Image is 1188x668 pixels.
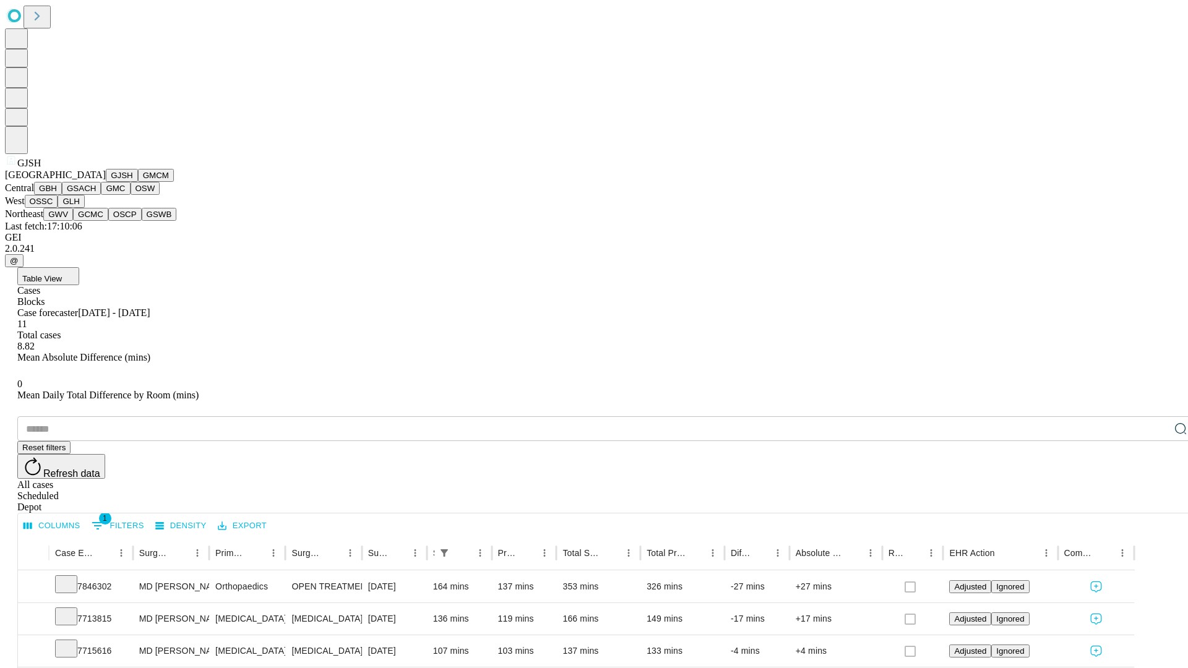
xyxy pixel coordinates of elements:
[1038,544,1055,562] button: Menu
[647,603,718,635] div: 149 mins
[991,612,1029,625] button: Ignored
[24,576,43,598] button: Expand
[24,641,43,662] button: Expand
[34,182,62,195] button: GBH
[769,544,786,562] button: Menu
[24,609,43,630] button: Expand
[215,548,246,558] div: Primary Service
[889,548,905,558] div: Resolved in EHR
[5,169,106,180] span: [GEOGRAPHIC_DATA]
[519,544,536,562] button: Sort
[368,571,421,602] div: [DATE]
[113,544,130,562] button: Menu
[991,580,1029,593] button: Ignored
[368,635,421,667] div: [DATE]
[55,603,127,635] div: 7713815
[704,544,721,562] button: Menu
[923,544,940,562] button: Menu
[996,582,1024,591] span: Ignored
[647,635,718,667] div: 133 mins
[88,516,147,536] button: Show filters
[562,603,634,635] div: 166 mins
[43,208,73,221] button: GWV
[73,208,108,221] button: GCMC
[845,544,862,562] button: Sort
[498,571,551,602] div: 137 mins
[291,635,355,667] div: [MEDICAL_DATA]
[17,307,78,318] span: Case forecaster
[5,243,1183,254] div: 2.0.241
[1114,544,1131,562] button: Menu
[433,548,434,558] div: Scheduled In Room Duration
[436,544,453,562] button: Show filters
[5,221,82,231] span: Last fetch: 17:10:06
[55,548,94,558] div: Case Epic Id
[368,548,388,558] div: Surgery Date
[5,254,24,267] button: @
[99,512,111,525] span: 1
[152,516,210,536] button: Density
[996,646,1024,656] span: Ignored
[342,544,359,562] button: Menu
[5,195,25,206] span: West
[752,544,769,562] button: Sort
[17,330,61,340] span: Total cases
[62,182,101,195] button: GSACH
[996,544,1014,562] button: Sort
[498,635,551,667] div: 103 mins
[17,319,27,329] span: 11
[22,443,66,452] span: Reset filters
[215,571,279,602] div: Orthopaedics
[949,644,991,657] button: Adjusted
[17,454,105,479] button: Refresh data
[731,603,783,635] div: -17 mins
[433,635,486,667] div: 107 mins
[324,544,342,562] button: Sort
[17,267,79,285] button: Table View
[433,571,486,602] div: 164 mins
[291,603,355,635] div: [MEDICAL_DATA]
[139,548,170,558] div: Surgeon Name
[368,603,421,635] div: [DATE]
[17,158,41,168] span: GJSH
[58,195,84,208] button: GLH
[55,635,127,667] div: 7715616
[796,603,876,635] div: +17 mins
[10,256,19,265] span: @
[20,516,84,536] button: Select columns
[949,580,991,593] button: Adjusted
[905,544,923,562] button: Sort
[247,544,265,562] button: Sort
[17,341,35,351] span: 8.82
[687,544,704,562] button: Sort
[142,208,177,221] button: GSWB
[1096,544,1114,562] button: Sort
[108,208,142,221] button: OSCP
[25,195,58,208] button: OSSC
[139,571,203,602] div: MD [PERSON_NAME] [PERSON_NAME]
[215,635,279,667] div: [MEDICAL_DATA]
[265,544,282,562] button: Menu
[189,544,206,562] button: Menu
[131,182,160,195] button: OSW
[17,390,199,400] span: Mean Daily Total Difference by Room (mins)
[433,603,486,635] div: 136 mins
[647,548,686,558] div: Total Predicted Duration
[796,635,876,667] div: +4 mins
[5,182,34,193] span: Central
[796,571,876,602] div: +27 mins
[949,548,994,558] div: EHR Action
[43,468,100,479] span: Refresh data
[17,379,22,389] span: 0
[5,208,43,219] span: Northeast
[498,603,551,635] div: 119 mins
[796,548,843,558] div: Absolute Difference
[996,614,1024,623] span: Ignored
[22,274,62,283] span: Table View
[471,544,489,562] button: Menu
[536,544,553,562] button: Menu
[139,635,203,667] div: MD [PERSON_NAME] E Md
[291,548,322,558] div: Surgery Name
[954,646,986,656] span: Adjusted
[562,571,634,602] div: 353 mins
